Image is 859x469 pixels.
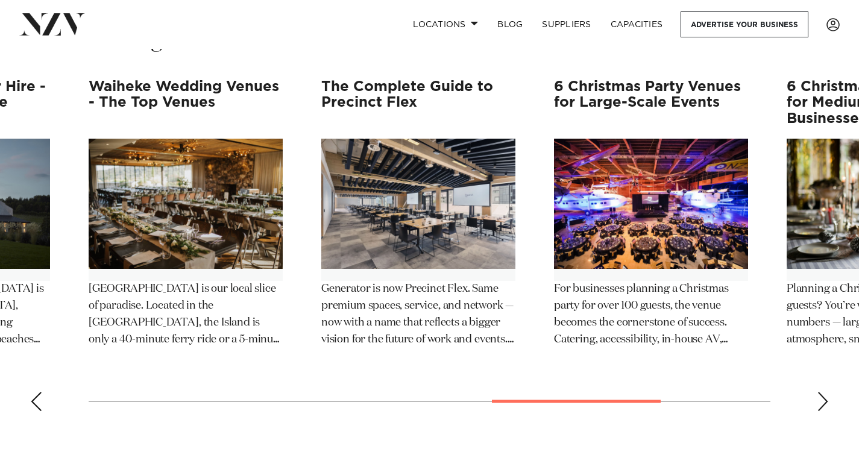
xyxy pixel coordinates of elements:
p: Generator is now Precinct Flex. Same premium spaces, service, and network — now with a name that ... [321,281,515,348]
img: The Complete Guide to Precinct Flex [321,139,515,269]
a: Capacities [601,11,673,37]
swiper-slide: 8 / 12 [89,79,283,363]
a: 6 Christmas Party Venues for Large-Scale Events 6 Christmas Party Venues for Large-Scale Events F... [554,79,748,348]
a: SUPPLIERS [532,11,600,37]
img: 6 Christmas Party Venues for Large-Scale Events [554,139,748,269]
h3: The Complete Guide to Precinct Flex [321,79,515,127]
swiper-slide: 10 / 12 [554,79,748,363]
h3: Waiheke Wedding Venues - The Top Venues [89,79,283,127]
a: Advertise your business [681,11,808,37]
h3: 6 Christmas Party Venues for Large-Scale Events [554,79,748,127]
swiper-slide: 9 / 12 [321,79,515,363]
img: nzv-logo.png [19,13,85,35]
a: Locations [403,11,488,37]
a: The Complete Guide to Precinct Flex The Complete Guide to Precinct Flex Generator is now Precinct... [321,79,515,348]
img: Waiheke Wedding Venues - The Top Venues [89,139,283,269]
p: [GEOGRAPHIC_DATA] is our local slice of paradise. Located in the [GEOGRAPHIC_DATA], the Island is... [89,281,283,348]
p: For businesses planning a Christmas party for over 100 guests, the venue becomes the cornerstone ... [554,281,748,348]
a: Waiheke Wedding Venues - The Top Venues Waiheke Wedding Venues - The Top Venues [GEOGRAPHIC_DATA]... [89,79,283,348]
a: BLOG [488,11,532,37]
